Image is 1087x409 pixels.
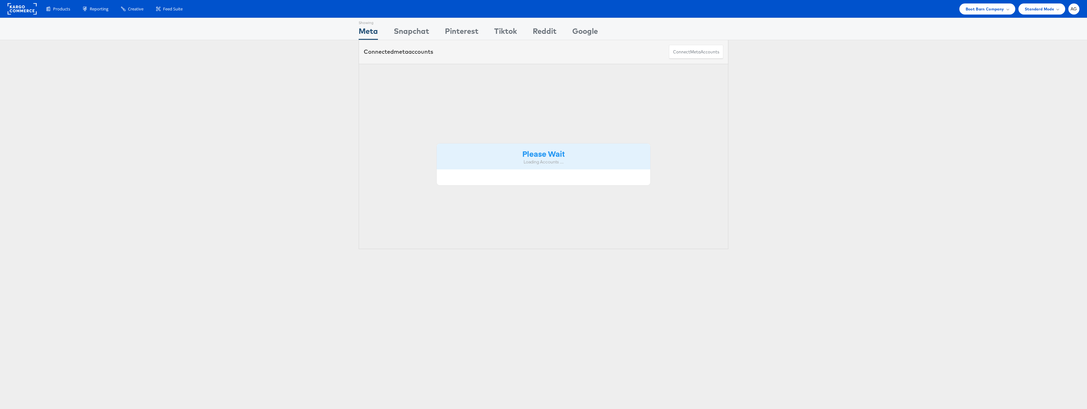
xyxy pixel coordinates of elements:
[359,26,378,40] div: Meta
[364,48,433,56] div: Connected accounts
[1071,7,1077,11] span: AG
[445,26,478,40] div: Pinterest
[1025,6,1054,12] span: Standard Mode
[359,18,378,26] div: Showing
[572,26,598,40] div: Google
[441,159,646,165] div: Loading Accounts ....
[533,26,556,40] div: Reddit
[128,6,143,12] span: Creative
[53,6,70,12] span: Products
[90,6,108,12] span: Reporting
[494,26,517,40] div: Tiktok
[690,49,701,55] span: meta
[522,148,565,159] strong: Please Wait
[966,6,1004,12] span: Boot Barn Company
[394,48,408,55] span: meta
[394,26,429,40] div: Snapchat
[669,45,723,59] button: ConnectmetaAccounts
[163,6,183,12] span: Feed Suite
